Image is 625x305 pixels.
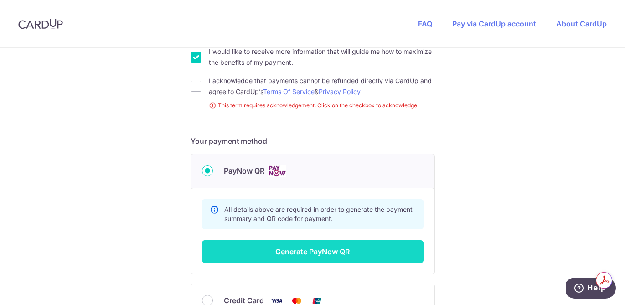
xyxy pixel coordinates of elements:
a: Pay via CardUp account [452,19,536,28]
span: PayNow QR [224,165,264,176]
div: PayNow QR Cards logo [202,165,424,177]
label: I acknowledge that payments cannot be refunded directly via CardUp and agree to CardUp’s & [209,75,435,97]
a: FAQ [418,19,432,28]
iframe: Opens a widget where you can find more information [566,278,616,300]
img: CardUp [18,18,63,29]
button: Generate PayNow QR [202,240,424,263]
img: Cards logo [268,165,286,177]
span: All details above are required in order to generate the payment summary and QR code for payment. [224,205,413,222]
label: I would like to receive more information that will guide me how to maximize the benefits of my pa... [209,46,435,68]
small: This term requires acknowledgement. Click on the checkbox to acknowledge. [209,101,435,110]
a: Privacy Policy [319,88,361,95]
a: About CardUp [556,19,607,28]
h5: Your payment method [191,136,435,147]
a: Terms Of Service [263,88,315,95]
